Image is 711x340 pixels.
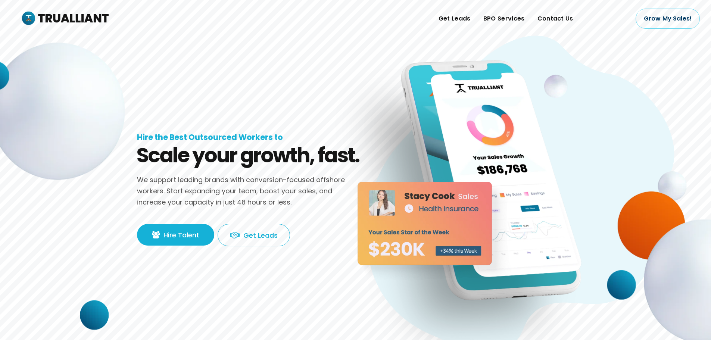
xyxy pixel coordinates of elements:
span: Contact Us [537,13,573,24]
a: Hire Talent [137,224,214,246]
a: Grow My Sales! [636,9,700,29]
span: Get Leads [439,13,471,24]
h1: Hire the Best Outsourced Workers to [137,132,283,142]
p: We support leading brands with conversion-focused offshore workers. Start expanding your team, bo... [137,174,361,208]
span: BPO Services [483,13,525,24]
a: Get Leads [218,224,290,246]
h2: Scale your growth, fast. [137,142,360,169]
